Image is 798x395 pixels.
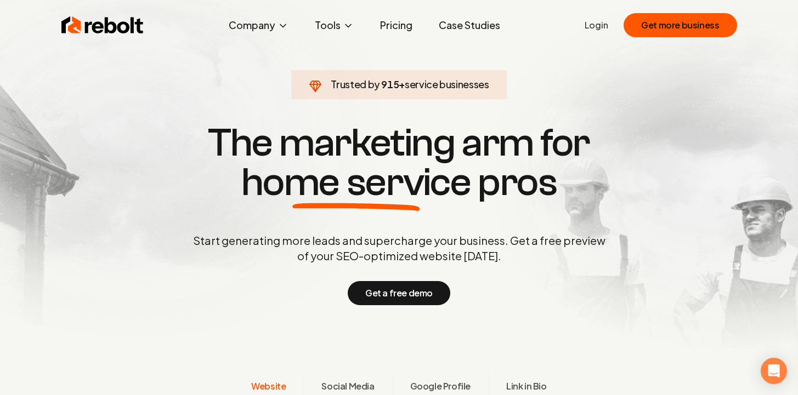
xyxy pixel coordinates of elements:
span: Website [251,380,286,393]
span: service businesses [405,78,489,90]
p: Start generating more leads and supercharge your business. Get a free preview of your SEO-optimiz... [191,233,608,264]
span: + [399,78,405,90]
span: Social Media [321,380,374,393]
button: Tools [306,14,363,36]
h1: The marketing arm for pros [136,123,663,202]
button: Company [220,14,297,36]
button: Get a free demo [348,281,450,305]
span: Trusted by [331,78,380,90]
a: Case Studies [430,14,509,36]
a: Login [585,19,608,32]
img: Rebolt Logo [61,14,144,36]
span: Link in Bio [506,380,547,393]
a: Pricing [371,14,421,36]
span: 915 [381,77,399,92]
div: Open Intercom Messenger [761,358,787,384]
button: Get more business [624,13,737,37]
span: home service [241,163,471,202]
span: Google Profile [410,380,471,393]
